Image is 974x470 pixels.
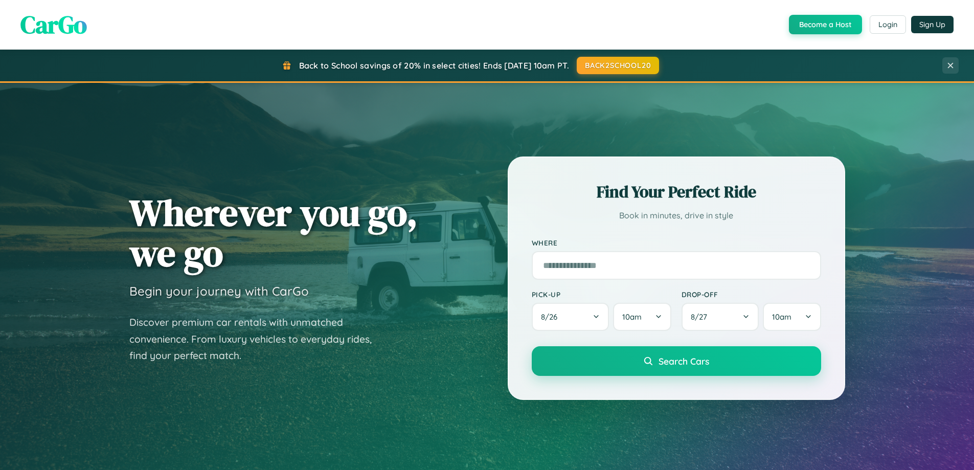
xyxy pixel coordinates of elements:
button: BACK2SCHOOL20 [577,57,659,74]
h3: Begin your journey with CarGo [129,283,309,299]
label: Drop-off [682,290,821,299]
label: Where [532,238,821,247]
span: Back to School savings of 20% in select cities! Ends [DATE] 10am PT. [299,60,569,71]
span: CarGo [20,8,87,41]
button: 8/27 [682,303,759,331]
p: Discover premium car rentals with unmatched convenience. From luxury vehicles to everyday rides, ... [129,314,385,364]
button: 8/26 [532,303,609,331]
span: 8 / 27 [691,312,712,322]
span: 10am [622,312,642,322]
button: 10am [613,303,671,331]
button: Login [870,15,906,34]
span: 10am [772,312,791,322]
p: Book in minutes, drive in style [532,208,821,223]
button: Become a Host [789,15,862,34]
h2: Find Your Perfect Ride [532,181,821,203]
span: Search Cars [659,355,709,367]
button: Search Cars [532,346,821,376]
button: 10am [763,303,821,331]
h1: Wherever you go, we go [129,192,418,273]
button: Sign Up [911,16,954,33]
span: 8 / 26 [541,312,562,322]
label: Pick-up [532,290,671,299]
